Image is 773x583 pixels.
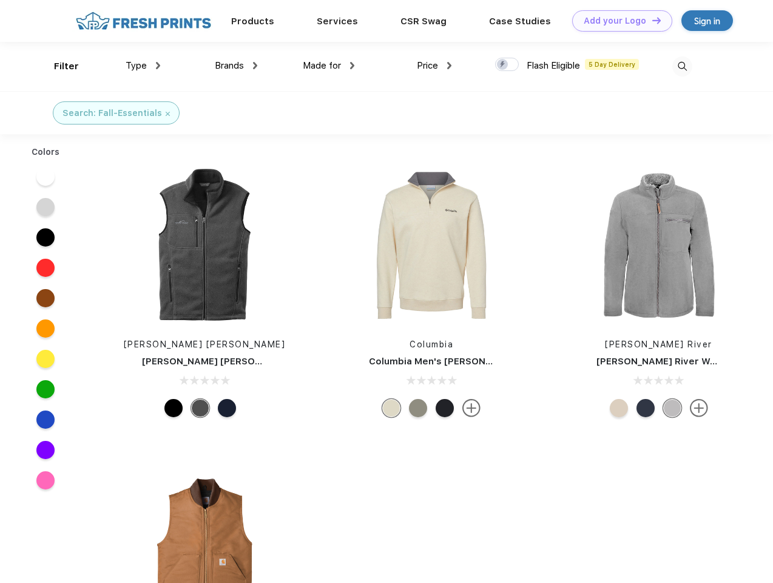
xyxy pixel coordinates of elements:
[690,399,708,417] img: more.svg
[218,399,236,417] div: River Blue Navy
[62,107,162,120] div: Search: Fall-Essentials
[303,60,341,71] span: Made for
[164,399,183,417] div: Black
[54,60,79,73] div: Filter
[681,10,733,31] a: Sign in
[436,399,454,417] div: Black
[694,14,720,28] div: Sign in
[636,399,655,417] div: Navy
[166,112,170,116] img: filter_cancel.svg
[672,56,692,77] img: desktop_search.svg
[231,16,274,27] a: Products
[253,62,257,69] img: dropdown.png
[351,165,512,326] img: func=resize&h=266
[22,146,69,159] div: Colors
[585,59,639,70] span: 5 Day Delivery
[652,17,661,24] img: DT
[410,339,453,349] a: Columbia
[578,165,740,326] img: func=resize&h=266
[126,60,147,71] span: Type
[417,60,438,71] span: Price
[409,399,427,417] div: Stone Green Heather
[462,399,481,417] img: more.svg
[584,16,646,26] div: Add your Logo
[447,62,451,69] img: dropdown.png
[156,62,160,69] img: dropdown.png
[142,356,354,367] a: [PERSON_NAME] [PERSON_NAME] Fleece Vest
[215,60,244,71] span: Brands
[369,356,647,367] a: Columbia Men's [PERSON_NAME] Mountain Half-Zip Sweater
[527,60,580,71] span: Flash Eligible
[605,339,712,349] a: [PERSON_NAME] River
[72,10,215,32] img: fo%20logo%202.webp
[610,399,628,417] div: Sand
[124,339,286,349] a: [PERSON_NAME] [PERSON_NAME]
[663,399,681,417] div: Light-Grey
[191,399,209,417] div: Grey Steel
[350,62,354,69] img: dropdown.png
[124,165,285,326] img: func=resize&h=266
[382,399,400,417] div: Oatmeal Heather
